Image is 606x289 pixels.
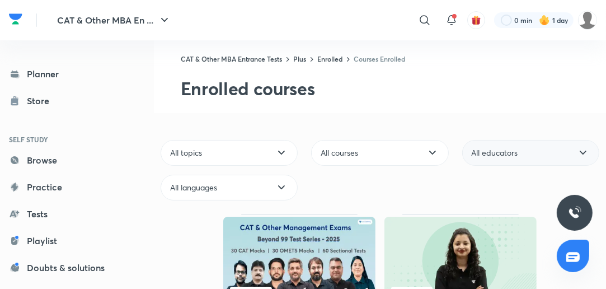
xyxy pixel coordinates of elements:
a: Enrolled [317,54,342,63]
span: All courses [321,147,358,159]
a: CAT & Other MBA Entrance Tests [181,54,282,63]
a: Company Logo [9,11,22,30]
button: CAT & Other MBA En ... [50,9,178,31]
img: avatar [471,15,481,25]
a: Plus [293,54,306,63]
span: All educators [472,147,518,159]
img: streak [539,15,550,26]
button: avatar [467,11,485,29]
img: Company Logo [9,11,22,27]
span: All languages [170,182,217,193]
a: Courses Enrolled [354,54,405,63]
img: ttu [568,206,581,220]
div: Store [27,94,56,108]
span: All topics [170,147,202,159]
img: Srinjoy Niyogi [578,11,597,30]
h2: Enrolled courses [181,77,606,100]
